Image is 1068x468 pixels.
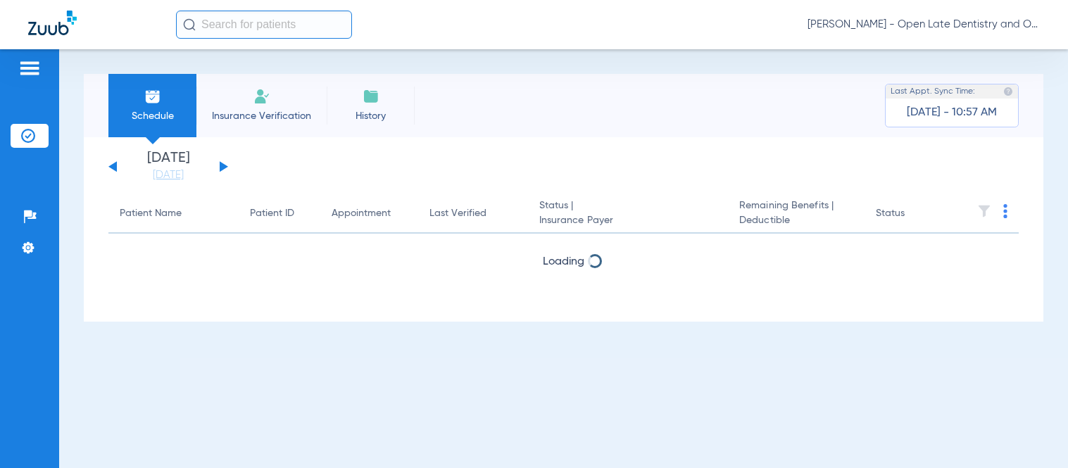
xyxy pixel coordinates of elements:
[1003,204,1007,218] img: group-dot-blue.svg
[120,206,227,221] div: Patient Name
[1003,87,1013,96] img: last sync help info
[207,109,316,123] span: Insurance Verification
[891,84,975,99] span: Last Appt. Sync Time:
[28,11,77,35] img: Zuub Logo
[539,213,717,228] span: Insurance Payer
[119,109,186,123] span: Schedule
[183,18,196,31] img: Search Icon
[528,194,728,234] th: Status |
[728,194,865,234] th: Remaining Benefits |
[332,206,407,221] div: Appointment
[429,206,486,221] div: Last Verified
[18,60,41,77] img: hamburger-icon
[363,88,379,105] img: History
[126,168,211,182] a: [DATE]
[120,206,182,221] div: Patient Name
[250,206,294,221] div: Patient ID
[253,88,270,105] img: Manual Insurance Verification
[250,206,309,221] div: Patient ID
[332,206,391,221] div: Appointment
[808,18,1040,32] span: [PERSON_NAME] - Open Late Dentistry and Orthodontics
[126,151,211,182] li: [DATE]
[907,106,997,120] span: [DATE] - 10:57 AM
[176,11,352,39] input: Search for patients
[977,204,991,218] img: filter.svg
[543,293,584,305] span: Loading
[865,194,960,234] th: Status
[337,109,404,123] span: History
[429,206,516,221] div: Last Verified
[144,88,161,105] img: Schedule
[739,213,853,228] span: Deductible
[543,256,584,267] span: Loading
